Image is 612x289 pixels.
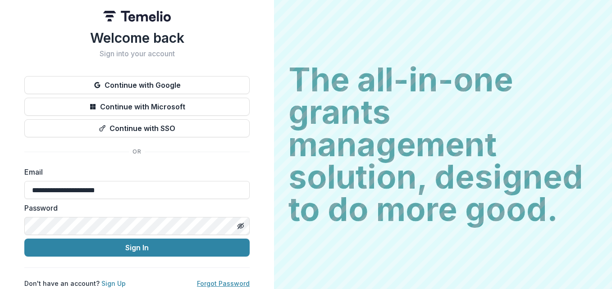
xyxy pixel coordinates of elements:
[24,50,250,58] h2: Sign into your account
[24,239,250,257] button: Sign In
[101,280,126,287] a: Sign Up
[24,119,250,137] button: Continue with SSO
[24,76,250,94] button: Continue with Google
[197,280,250,287] a: Forgot Password
[24,279,126,288] p: Don't have an account?
[103,11,171,22] img: Temelio
[24,30,250,46] h1: Welcome back
[24,167,244,177] label: Email
[24,98,250,116] button: Continue with Microsoft
[233,219,248,233] button: Toggle password visibility
[24,203,244,213] label: Password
